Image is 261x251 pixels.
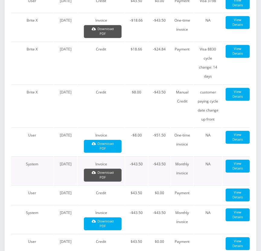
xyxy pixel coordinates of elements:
td: $8.00 [125,85,148,127]
td: -$24.84 [148,42,170,84]
td: Payment [171,185,193,205]
td: $18.66 [125,42,148,84]
a: View Details [226,131,250,144]
span: [DATE] [60,47,72,52]
td: $43.50 [125,185,148,205]
td: Brite X [11,42,53,84]
a: View Details [226,16,250,29]
a: View Details [226,45,250,58]
td: -$43.50 [148,13,170,41]
td: -$43.50 [148,85,170,127]
a: View Details [226,237,250,250]
td: -$43.50 [148,157,170,185]
td: NA [194,205,222,234]
a: View Details [226,189,250,202]
td: Invoice [78,128,125,156]
td: -$51.50 [148,128,170,156]
td: Invoice [78,205,125,234]
td: NA [194,157,222,185]
td: User [11,185,53,205]
td: Invoice [78,13,125,41]
td: $0.00 [148,185,170,205]
td: One-time invoice [171,13,193,41]
a: Download PDF [84,140,122,153]
span: [DATE] [60,162,72,167]
a: View Details [226,160,250,173]
span: [DATE] [60,239,72,244]
td: Credit [78,85,125,127]
td: Payment [171,42,193,84]
a: Download PDF [84,169,122,182]
td: -$43.50 [125,157,148,185]
td: Monthly invoice [171,157,193,185]
td: Manual Credit [171,85,193,127]
span: [DATE] [60,210,72,216]
a: Download PDF [84,218,122,231]
td: -$8.00 [125,128,148,156]
td: -$43.50 [125,205,148,234]
span: [DATE] [60,90,72,95]
td: Visa 8830 cycle change: 14 days [194,42,222,84]
td: -$18.66 [125,13,148,41]
td: customer paying cycle date change up front [194,85,222,127]
span: [DATE] [60,191,72,196]
td: One-time invoice [171,128,193,156]
td: Credit [78,42,125,84]
td: -$43.50 [148,205,170,234]
a: Download PDF [84,25,122,38]
td: Brite X [11,13,53,41]
td: NA [194,128,222,156]
td: Brite X [11,85,53,127]
td: Credit [78,185,125,205]
td: NA [194,13,222,41]
td: User [11,128,53,156]
a: View Details [226,88,250,101]
span: [DATE] [60,18,72,23]
span: [DATE] [60,133,72,138]
td: System [11,205,53,234]
td: System [11,157,53,185]
a: View Details [226,209,250,222]
td: Invoice [78,157,125,185]
td: Monthly invoice [171,205,193,234]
